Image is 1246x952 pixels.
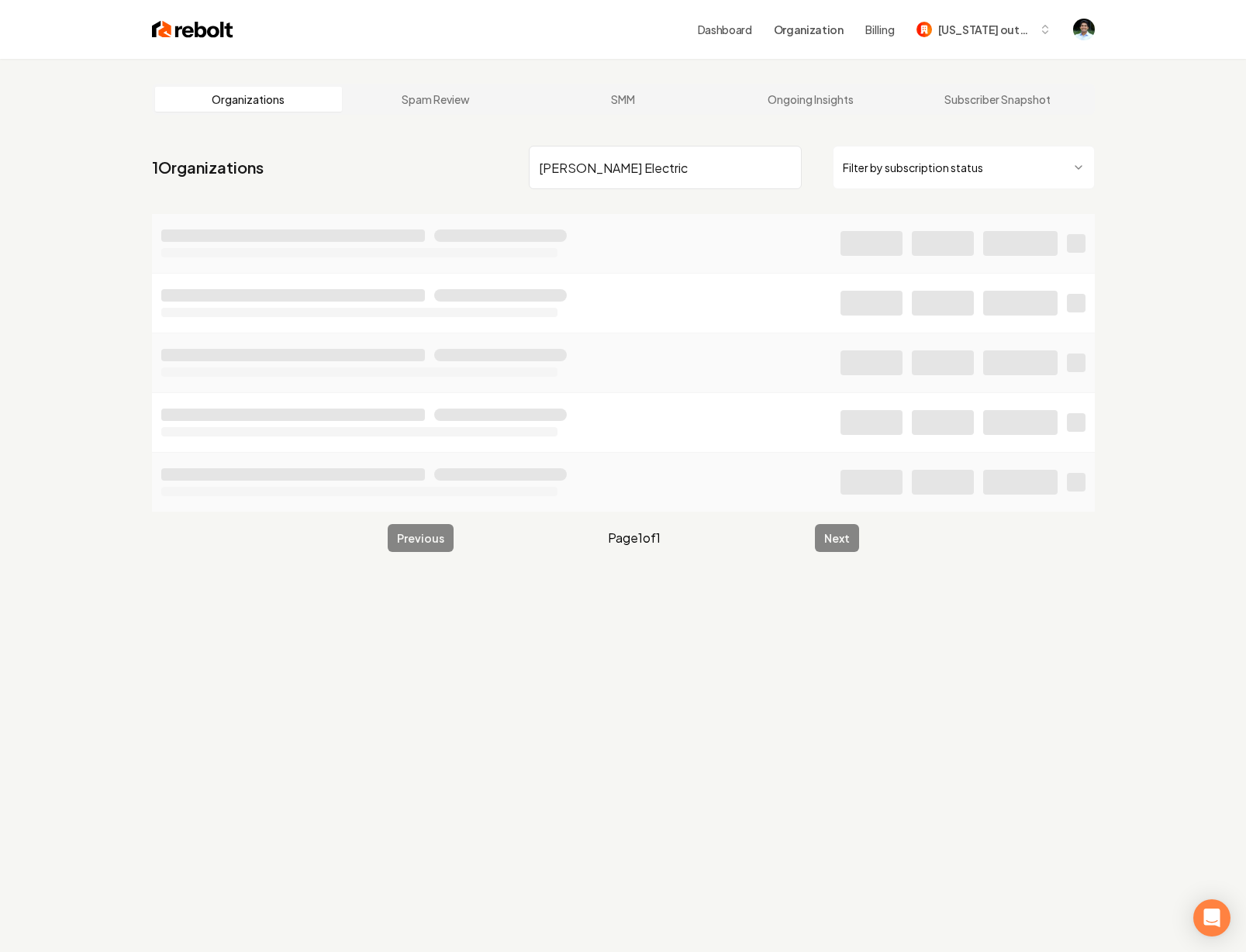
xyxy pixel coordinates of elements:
[765,16,853,43] button: Organization
[904,87,1092,112] a: Subscriber Snapshot
[698,22,752,37] a: Dashboard
[608,529,661,547] span: Page 1 of 1
[1073,19,1095,40] img: Arwin Rahmatpanah
[865,22,895,37] button: Billing
[155,87,343,112] a: Organizations
[1073,19,1095,40] button: Open user button
[342,87,530,112] a: Spam Review
[152,19,233,40] img: Rebolt Logo
[1193,899,1230,936] div: Open Intercom Messenger
[529,146,802,189] input: Search by name or ID
[152,157,264,178] a: 1Organizations
[916,22,932,37] img: Colorado outdoor life
[530,87,717,112] a: SMM
[938,22,1033,38] span: [US_STATE] outdoor life
[716,87,904,112] a: Ongoing Insights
